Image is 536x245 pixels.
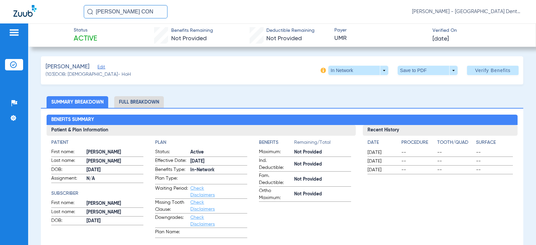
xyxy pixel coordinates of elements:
[190,158,247,165] span: [DATE]
[190,167,247,174] span: In-Network
[51,166,84,174] span: DOB:
[432,35,449,43] span: [DATE]
[367,158,396,165] span: [DATE]
[155,157,188,165] span: Effective Date:
[476,167,513,173] span: --
[437,149,474,156] span: --
[437,139,474,146] h4: Tooth/Quad
[476,149,513,156] span: --
[259,148,292,157] span: Maximum:
[190,200,215,211] a: Check Disclaimers
[467,66,519,75] button: Verify Benefits
[294,149,351,156] span: Not Provided
[437,167,474,173] span: --
[86,149,143,156] span: [PERSON_NAME]
[46,71,131,78] span: (103) DOB: [DEMOGRAPHIC_DATA] - HoH
[334,27,427,34] span: Payer
[155,148,188,157] span: Status:
[294,161,351,168] span: Not Provided
[437,158,474,165] span: --
[412,8,523,15] span: [PERSON_NAME] - [GEOGRAPHIC_DATA] Dental Care
[190,186,215,197] a: Check Disclaimers
[294,139,351,148] span: Remaining/Total
[114,96,164,108] li: Full Breakdown
[155,185,188,198] span: Waiting Period:
[398,66,458,75] button: Save to PDF
[259,157,292,171] span: Ind. Deductible:
[334,34,427,43] span: UMR
[155,214,188,228] span: Downgrades:
[432,27,525,34] span: Verified On
[46,63,89,71] span: [PERSON_NAME]
[47,115,517,125] h2: Benefits Summary
[51,175,84,183] span: Assignment:
[321,68,326,73] img: info-icon
[294,176,351,183] span: Not Provided
[171,36,207,42] span: Not Provided
[401,149,434,156] span: --
[9,28,19,37] img: hamburger-icon
[475,68,511,73] span: Verify Benefits
[74,34,97,44] span: Active
[476,139,513,146] h4: Surface
[294,191,351,198] span: Not Provided
[86,167,143,174] span: [DATE]
[13,5,37,17] img: Zuub Logo
[266,36,302,42] span: Not Provided
[367,149,396,156] span: [DATE]
[86,175,143,182] span: N/A
[437,139,474,148] app-breakdown-title: Tooth/Quad
[259,139,294,148] app-breakdown-title: Benefits
[476,139,513,148] app-breakdown-title: Surface
[51,190,143,197] h4: Subscriber
[51,217,84,225] span: DOB:
[367,139,396,146] h4: Date
[476,158,513,165] span: --
[155,175,188,184] span: Plan Type:
[266,27,315,34] span: Deductible Remaining
[401,139,434,148] app-breakdown-title: Procedure
[259,172,292,186] span: Fam. Deductible:
[97,65,104,71] span: Edit
[51,139,143,146] h4: Patient
[401,167,434,173] span: --
[155,199,188,213] span: Missing Tooth Clause:
[190,215,215,227] a: Check Disclaimers
[86,209,143,216] span: [PERSON_NAME]
[259,187,292,201] span: Ortho Maximum:
[51,148,84,157] span: First name:
[367,167,396,173] span: [DATE]
[328,66,388,75] button: In Network
[86,218,143,225] span: [DATE]
[367,139,396,148] app-breakdown-title: Date
[155,139,247,146] h4: Plan
[86,158,143,165] span: [PERSON_NAME]
[84,5,167,18] input: Search for patients
[171,27,213,34] span: Benefits Remaining
[86,200,143,207] span: [PERSON_NAME]
[51,157,84,165] span: Last name:
[259,139,294,146] h4: Benefits
[51,199,84,207] span: First name:
[87,9,93,15] img: Search Icon
[190,149,247,156] span: Active
[401,158,434,165] span: --
[363,125,517,136] h3: Recent History
[74,27,97,34] span: Status
[401,139,434,146] h4: Procedure
[47,125,356,136] h3: Patient & Plan Information
[155,229,188,238] span: Plan Name:
[47,96,108,108] li: Summary Breakdown
[155,166,188,174] span: Benefits Type:
[51,208,84,217] span: Last name:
